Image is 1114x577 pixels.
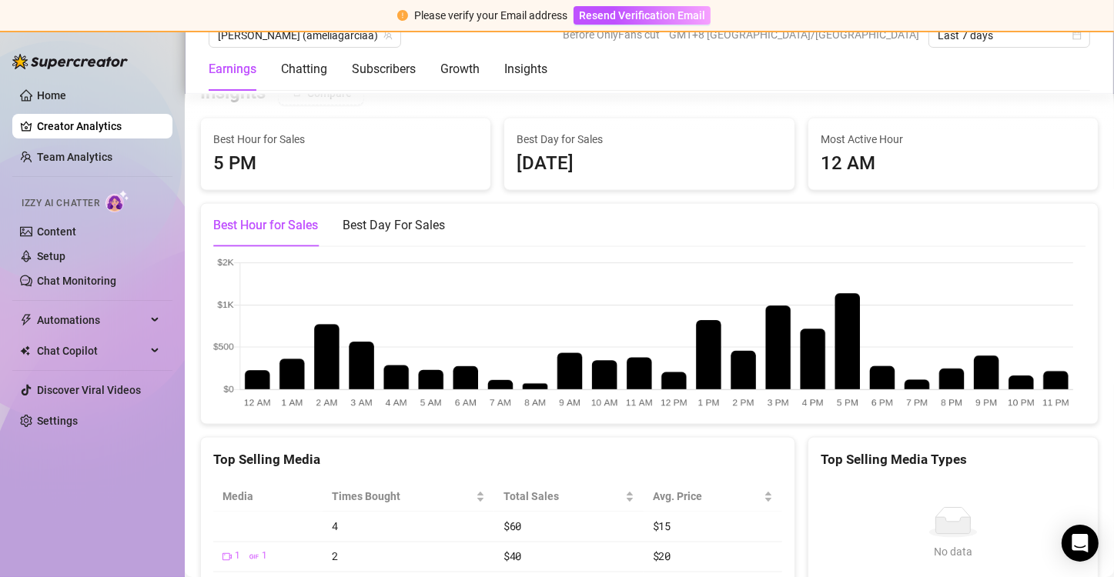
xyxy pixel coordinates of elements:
span: 4 [332,519,338,534]
a: Setup [37,250,65,262]
a: Content [37,225,76,238]
div: Open Intercom Messenger [1062,525,1099,562]
div: Best Hour for Sales [213,216,318,235]
a: Discover Viral Videos [37,384,141,396]
span: team [383,31,393,40]
span: Amelia (ameliagarciaa) [218,24,392,47]
span: Automations [37,308,146,332]
span: thunderbolt [20,314,32,326]
span: $20 [653,549,671,564]
span: calendar [1072,31,1082,40]
span: $60 [503,519,521,534]
span: Last 7 days [938,24,1081,47]
div: Earnings [209,60,256,78]
img: AI Chatter [105,190,129,212]
span: Avg. Price [653,489,761,505]
div: Please verify your Email address [414,7,567,24]
span: Izzy AI Chatter [22,196,99,211]
span: video-camera [222,552,232,562]
div: Top Selling Media Types [821,450,1086,471]
img: Chat Copilot [20,345,30,356]
a: Team Analytics [37,151,112,163]
div: No data [928,544,978,561]
a: Creator Analytics [37,114,160,138]
span: Before OnlyFans cut [563,23,660,46]
img: logo-BBDzfeDw.svg [12,54,128,69]
span: 1 [262,549,267,564]
span: Total Sales [503,489,622,505]
span: GMT+8 [GEOGRAPHIC_DATA]/[GEOGRAPHIC_DATA] [669,23,919,46]
a: Chat Monitoring [37,275,116,287]
span: Best Hour for Sales [213,131,478,148]
th: Avg. Price [644,482,782,512]
span: gif [249,552,259,562]
div: 5 PM [213,149,478,178]
span: $15 [653,519,671,534]
div: Chatting [281,60,327,78]
div: Best Day For Sales [343,216,445,235]
span: Best Day for Sales [517,131,781,148]
button: Resend Verification Email [574,6,711,25]
span: Most Active Hour [821,131,1086,148]
th: Media [213,482,323,512]
a: Settings [37,415,78,427]
div: Subscribers [352,60,416,78]
div: Insights [504,60,547,78]
span: exclamation-circle [397,10,408,21]
span: 2 [332,549,338,564]
div: Growth [440,60,480,78]
span: $40 [503,549,521,564]
th: Total Sales [494,482,644,512]
a: Home [37,89,66,102]
div: Top Selling Media [213,450,782,471]
div: 12 AM [821,149,1086,178]
span: Resend Verification Email [579,9,705,22]
span: 1 [235,549,240,564]
th: Times Bought [323,482,494,512]
span: Chat Copilot [37,339,146,363]
div: [DATE] [517,149,781,178]
span: Times Bought [332,489,473,505]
